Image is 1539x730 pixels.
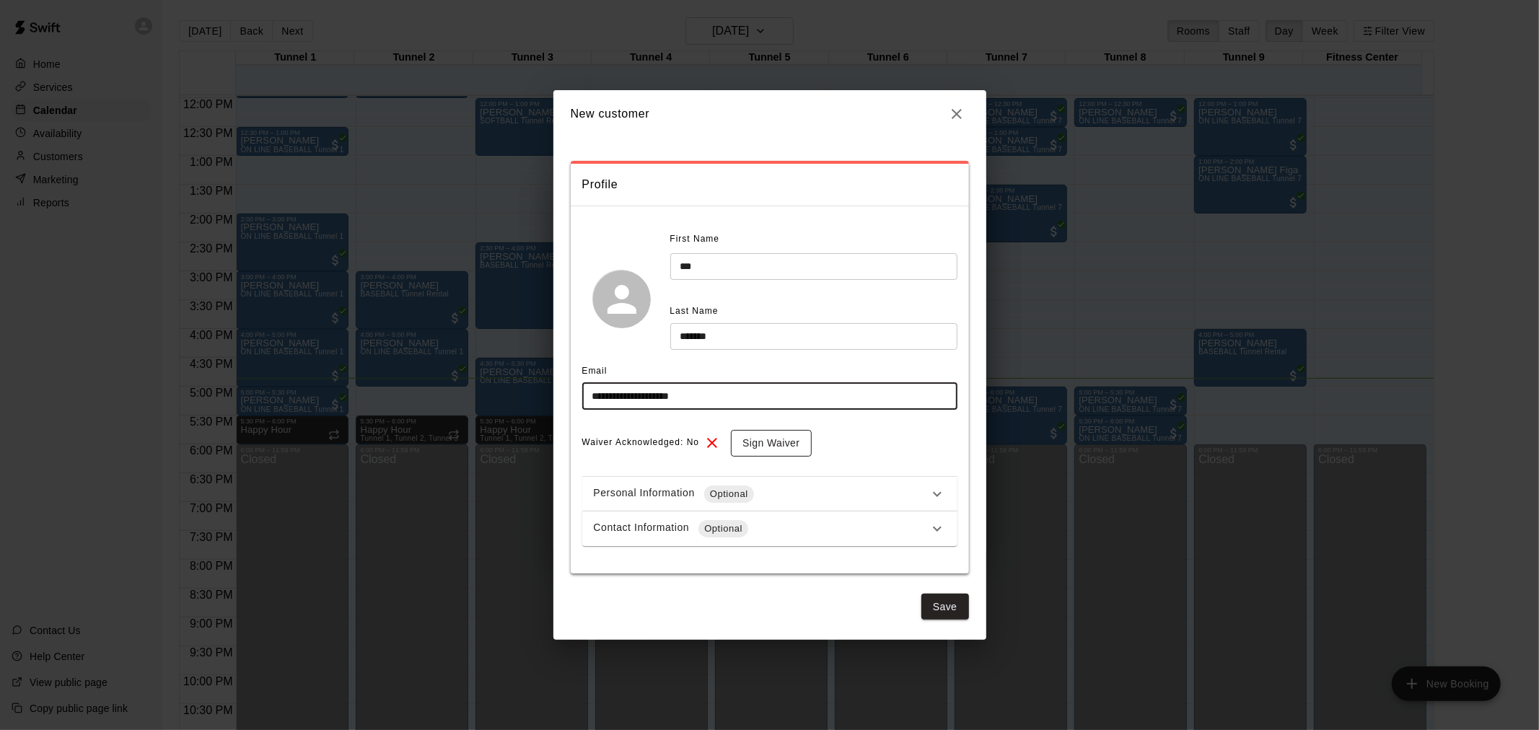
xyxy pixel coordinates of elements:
div: Contact Information [594,520,929,537]
button: Sign Waiver [731,430,811,457]
div: Contact InformationOptional [582,511,957,546]
div: Personal InformationOptional [582,477,957,511]
span: First Name [670,228,720,251]
div: Personal Information [594,485,929,503]
span: Optional [698,522,748,536]
h6: New customer [571,105,650,123]
span: Profile [582,175,957,194]
span: Waiver Acknowledged: No [582,431,700,454]
span: Email [582,366,608,376]
span: Optional [704,487,754,501]
span: Last Name [670,306,719,316]
button: Save [921,594,969,620]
